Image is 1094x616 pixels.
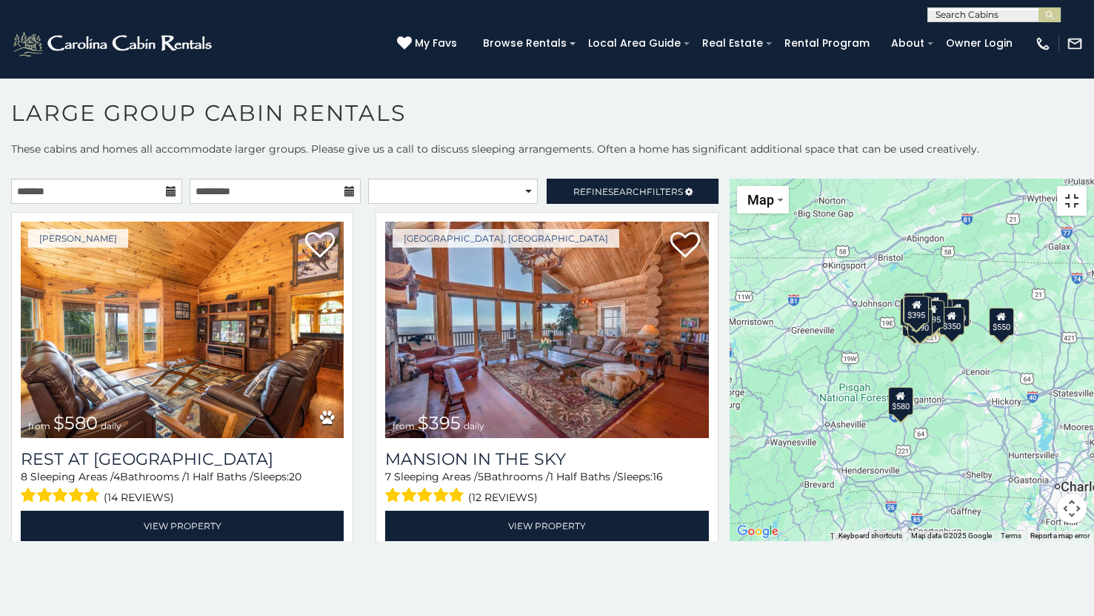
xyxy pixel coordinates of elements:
[838,531,902,541] button: Keyboard shortcuts
[289,470,301,483] span: 20
[21,449,344,469] h3: Rest at Mountain Crest
[21,222,344,438] img: Rest at Mountain Crest
[385,470,391,483] span: 7
[464,420,484,431] span: daily
[550,470,617,483] span: 1 Half Baths /
[28,229,128,248] a: [PERSON_NAME]
[888,386,913,414] div: $580
[21,449,344,469] a: Rest at [GEOGRAPHIC_DATA]
[21,511,344,541] a: View Property
[393,420,415,431] span: from
[904,292,929,320] div: $325
[653,470,663,483] span: 16
[385,449,708,469] a: Mansion In The Sky
[21,222,344,438] a: Rest at Mountain Crest from $580 daily
[581,32,688,55] a: Local Area Guide
[907,308,933,337] div: $290
[385,222,708,438] img: Mansion In The Sky
[1057,494,1087,523] button: Map camera controls
[737,186,789,213] button: Change map style
[608,186,647,197] span: Search
[418,412,461,434] span: $395
[911,531,992,540] span: Map data ©2025 Google
[904,296,929,324] div: $395
[305,231,335,262] a: Add to favorites
[733,522,782,541] a: Open this area in Google Maps (opens a new window)
[777,32,877,55] a: Rental Program
[385,469,708,507] div: Sleeping Areas / Bathrooms / Sleeps:
[21,469,344,507] div: Sleeping Areas / Bathrooms / Sleeps:
[547,179,718,204] a: RefineSearchFilters
[415,36,457,51] span: My Favs
[1057,186,1087,216] button: Toggle fullscreen view
[884,32,932,55] a: About
[939,306,964,334] div: $350
[393,229,619,248] a: [GEOGRAPHIC_DATA], [GEOGRAPHIC_DATA]
[468,488,538,507] span: (12 reviews)
[573,186,683,197] span: Refine Filters
[1067,36,1083,52] img: mail-regular-white.png
[905,295,930,323] div: $230
[385,222,708,438] a: Mansion In The Sky from $395 daily
[53,412,98,434] span: $580
[385,511,708,541] a: View Property
[21,470,27,483] span: 8
[747,192,774,208] span: Map
[476,32,574,55] a: Browse Rentals
[28,420,50,431] span: from
[186,470,253,483] span: 1 Half Baths /
[922,292,947,320] div: $565
[104,488,174,507] span: (14 reviews)
[1001,531,1021,540] a: Terms (opens in new tab)
[670,231,700,262] a: Add to favorites
[695,32,770,55] a: Real Estate
[113,470,120,483] span: 4
[478,470,484,483] span: 5
[938,32,1020,55] a: Owner Login
[989,307,1014,335] div: $550
[733,522,782,541] img: Google
[11,29,216,59] img: White-1-2.png
[101,420,121,431] span: daily
[900,297,925,325] div: $650
[1035,36,1051,52] img: phone-regular-white.png
[1030,531,1090,540] a: Report a map error
[397,36,461,52] a: My Favs
[944,299,970,327] div: $930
